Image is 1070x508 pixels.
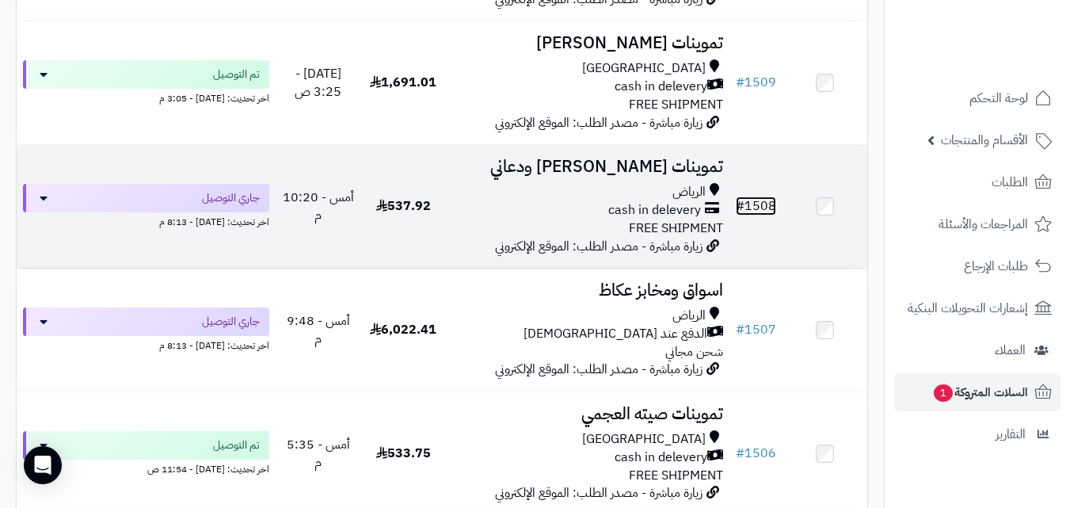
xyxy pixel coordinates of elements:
[213,437,260,453] span: تم التوصيل
[894,205,1060,243] a: المراجعات والأسئلة
[736,197,744,216] span: #
[23,336,269,353] div: اخر تحديث: [DATE] - 8:13 م
[582,430,706,449] span: [GEOGRAPHIC_DATA]
[452,405,723,423] h3: تموينات صيته العجمي
[736,73,744,92] span: #
[202,314,260,330] span: جاري التوصيل
[370,73,436,92] span: 1,691.01
[495,483,703,502] span: زيارة مباشرة - مصدر الطلب: الموقع الإلكتروني
[894,247,1060,285] a: طلبات الإرجاع
[629,95,723,114] span: FREE SHIPMENT
[23,460,269,476] div: اخر تحديث: [DATE] - 11:54 ص
[452,34,723,52] h3: تموينات [PERSON_NAME]
[736,444,776,463] a: #1506
[495,113,703,132] span: زيارة مباشرة - مصدر الطلب: الموقع الإلكتروني
[995,339,1026,361] span: العملاء
[23,89,269,105] div: اخر تحديث: [DATE] - 3:05 م
[376,444,431,463] span: 533.75
[894,331,1060,369] a: العملاء
[283,188,354,225] span: أمس - 10:20 م
[629,466,723,485] span: FREE SHIPMENT
[23,212,269,229] div: اخر تحديث: [DATE] - 8:13 م
[524,325,707,343] span: الدفع عند [DEMOGRAPHIC_DATA]
[24,446,62,484] div: Open Intercom Messenger
[736,73,776,92] a: #1509
[894,289,1060,327] a: إشعارات التحويلات البنكية
[969,87,1028,109] span: لوحة التحكم
[736,444,744,463] span: #
[582,59,706,78] span: [GEOGRAPHIC_DATA]
[452,158,723,176] h3: تموينات [PERSON_NAME] ودعاني
[287,311,350,349] span: أمس - 9:48 م
[376,197,431,216] span: 537.92
[894,79,1060,117] a: لوحة التحكم
[672,307,706,325] span: الرياض
[736,197,776,216] a: #1508
[202,190,260,206] span: جاري التوصيل
[287,435,350,472] span: أمس - 5:35 م
[736,320,744,339] span: #
[370,320,436,339] span: 6,022.41
[495,237,703,256] span: زيارة مباشرة - مصدر الطلب: الموقع الإلكتروني
[894,373,1060,411] a: السلات المتروكة1
[615,449,707,467] span: cash in delevery
[495,360,703,379] span: زيارة مباشرة - مصدر الطلب: الموقع الإلكتروني
[908,297,1028,319] span: إشعارات التحويلات البنكية
[992,171,1028,193] span: الطلبات
[608,201,701,220] span: cash in delevery
[213,67,260,82] span: تم التوصيل
[629,219,723,238] span: FREE SHIPMENT
[996,423,1026,445] span: التقارير
[672,183,706,201] span: الرياض
[932,381,1028,403] span: السلات المتروكة
[934,384,953,402] span: 1
[615,78,707,96] span: cash in delevery
[665,342,723,361] span: شحن مجاني
[964,255,1028,277] span: طلبات الإرجاع
[894,415,1060,453] a: التقارير
[939,213,1028,235] span: المراجعات والأسئلة
[941,129,1028,151] span: الأقسام والمنتجات
[894,163,1060,201] a: الطلبات
[295,64,341,101] span: [DATE] - 3:25 ص
[452,281,723,300] h3: اسواق ومخابز عكاظ
[736,320,776,339] a: #1507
